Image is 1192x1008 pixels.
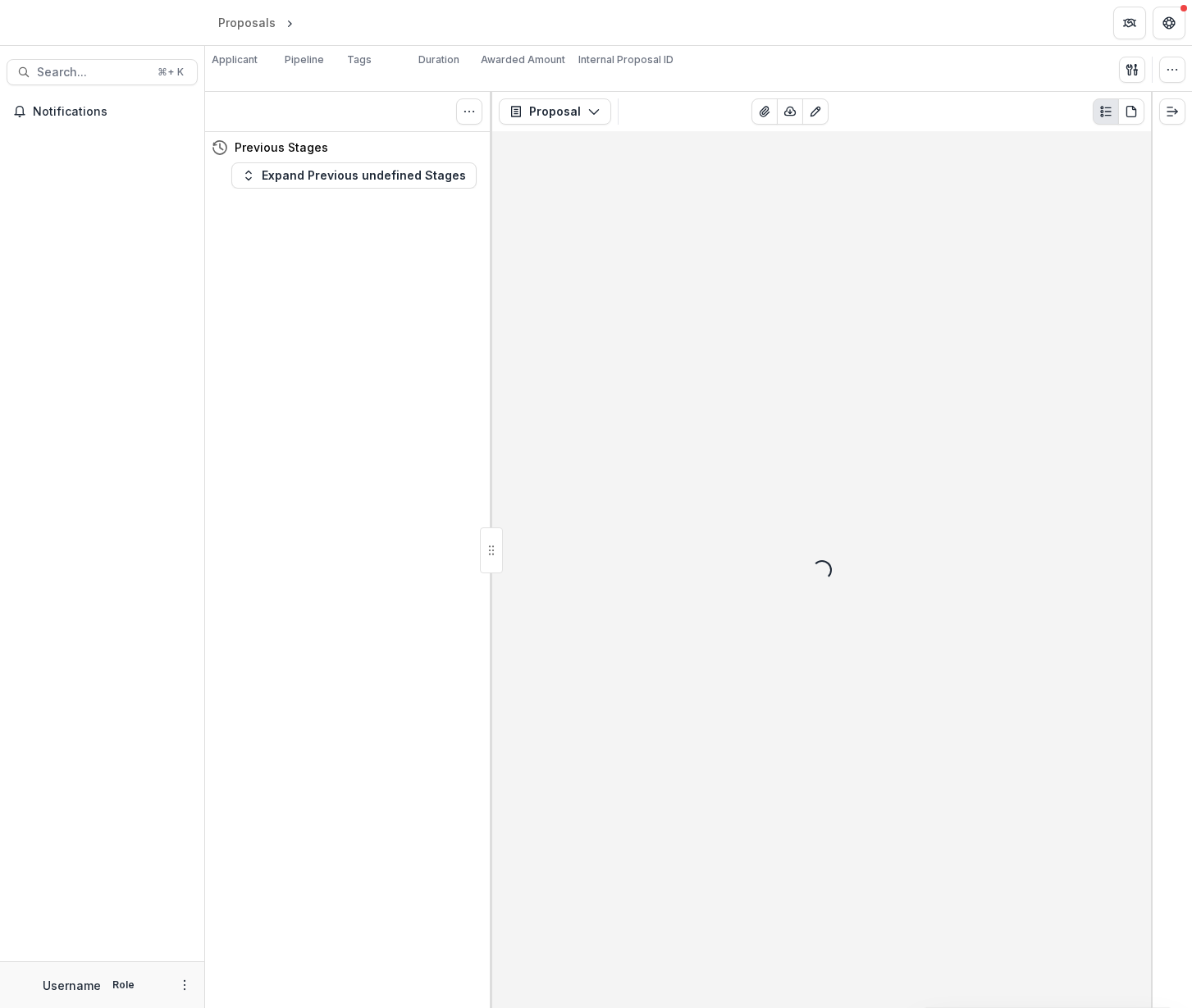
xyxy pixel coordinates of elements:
p: Internal Proposal ID [578,52,674,67]
button: More [175,975,194,995]
button: PDF view [1118,98,1144,125]
button: Proposal [499,98,611,125]
div: ⌘ + K [154,63,187,81]
span: Search... [37,66,148,80]
p: Pipeline [285,52,324,67]
p: Applicant [212,52,258,67]
nav: breadcrumb [212,11,367,34]
p: Duration [418,52,459,67]
button: Expand right [1159,98,1185,125]
button: Toggle View Cancelled Tasks [456,98,482,125]
h4: Previous Stages [235,139,328,156]
button: Expand Previous undefined Stages [231,162,477,189]
a: Proposals [212,11,282,34]
span: Notifications [33,105,191,119]
button: Get Help [1153,7,1185,39]
div: Proposals [218,14,276,31]
p: Role [107,978,139,992]
button: Partners [1113,7,1146,39]
button: Plaintext view [1093,98,1119,125]
p: Tags [347,52,372,67]
p: Awarded Amount [481,52,565,67]
p: Username [43,977,101,994]
button: Search... [7,59,198,85]
button: Notifications [7,98,198,125]
button: View Attached Files [751,98,778,125]
button: Edit as form [802,98,829,125]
